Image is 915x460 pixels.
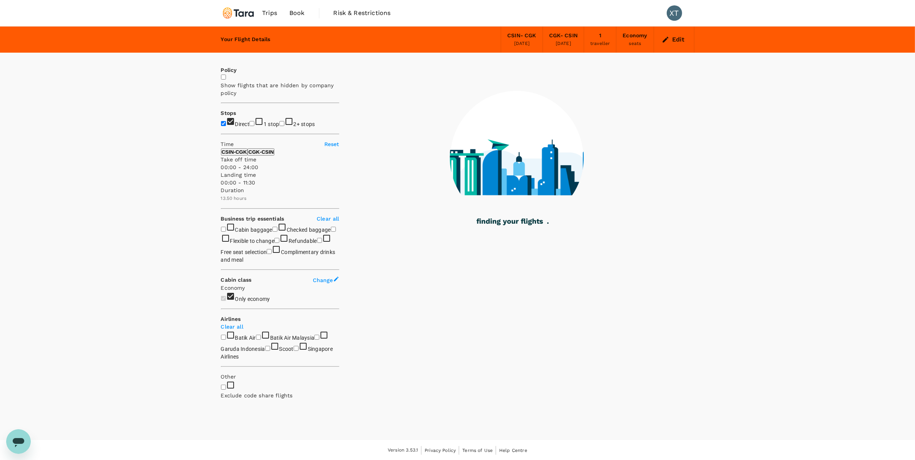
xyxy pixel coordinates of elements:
div: CSIN - CGK [507,32,536,40]
input: Batik Air [221,335,226,340]
input: Exclude code share flights [221,385,226,390]
div: Economy [623,32,647,40]
input: Batik Air Malaysia [256,335,261,340]
span: 1 stop [264,121,279,127]
strong: Business trip essentials [221,216,284,222]
p: Landing time [221,171,339,179]
span: Garuda Indonesia [221,346,265,352]
div: traveller [590,40,610,48]
p: Exclude code share flights [221,392,339,399]
span: Batik Air Malaysia [270,335,315,341]
span: Version 3.53.1 [388,447,418,454]
input: Garuda Indonesia [314,335,319,340]
span: Help Centre [499,448,527,453]
p: Economy [221,284,339,292]
p: Other [221,373,236,380]
p: Policy [221,66,339,74]
input: Direct [221,121,226,126]
span: 13.50 hours [221,196,247,201]
strong: Stops [221,110,236,116]
div: [DATE] [556,40,571,48]
p: Clear all [221,323,339,330]
span: Book [289,8,305,18]
span: Only economy [235,296,270,302]
span: Terms of Use [462,448,493,453]
input: Scoot [265,346,270,351]
span: Cabin baggage [235,227,272,233]
input: Refundable [274,238,279,243]
input: Only economy [221,296,226,301]
p: CSIN - CGK [222,149,247,155]
button: Edit [660,33,688,46]
input: Checked baggage [272,227,277,232]
div: 1 [599,32,601,40]
div: XT [667,5,682,21]
span: Batik Air [235,335,256,341]
p: Time [221,140,234,148]
span: Free seat selection [221,249,267,255]
span: Change [313,277,333,283]
input: Free seat selection [317,238,322,243]
a: Privacy Policy [425,446,456,455]
g: . [547,223,549,224]
a: Terms of Use [462,446,493,455]
img: Tara Climate Ltd [221,5,256,22]
p: Reset [324,140,339,148]
div: CGK - CSIN [549,32,578,40]
span: Checked baggage [287,227,331,233]
span: Scoot [279,346,294,352]
span: Trips [262,8,277,18]
span: 00:00 - 24:00 [221,164,259,170]
span: 00:00 - 11:30 [221,179,256,186]
strong: Airlines [221,316,241,322]
input: 2+ stops [279,121,284,126]
span: 2+ stops [294,121,315,127]
strong: Cabin class [221,277,252,283]
div: [DATE] [514,40,530,48]
span: Flexible to change [230,238,275,244]
span: Risk & Restrictions [334,8,391,18]
input: 1 stop [249,121,254,126]
p: Duration [221,186,339,194]
input: Complimentary drinks and meal [267,249,272,254]
input: Flexible to change [331,227,336,232]
g: finding your flights [477,219,543,226]
input: Singapore Airlines [294,346,299,351]
p: Clear all [317,215,339,223]
div: seats [629,40,641,48]
span: Refundable [289,238,317,244]
p: CGK - CSIN [248,149,274,155]
span: Direct [235,121,250,127]
p: Take off time [221,156,339,163]
input: Cabin baggage [221,227,226,232]
a: Help Centre [499,446,527,455]
p: Show flights that are hidden by company policy [221,81,339,97]
div: Your Flight Details [221,35,271,44]
iframe: Button to launch messaging window [6,429,31,454]
span: Privacy Policy [425,448,456,453]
